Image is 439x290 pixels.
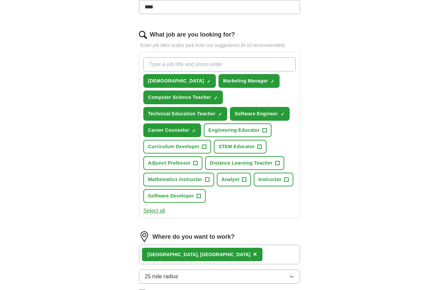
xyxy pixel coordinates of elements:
button: Marketing Manager✓ [218,74,280,88]
button: Distance Learning Teacher [205,156,284,170]
button: × [253,249,257,259]
span: [DEMOGRAPHIC_DATA] [148,77,204,84]
button: [DEMOGRAPHIC_DATA]✓ [143,74,216,88]
button: Adjunct Professor [143,156,202,170]
input: Type a job title and press enter [143,57,296,71]
span: Adjunct Professor [148,160,191,167]
button: 25 mile radius [139,270,300,284]
span: Career Counselor [148,127,189,134]
span: Instructor [258,176,282,183]
p: Enter job titles and/or pick from our suggestions (6-10 recommended) [139,42,300,49]
button: Curriculum Developer [143,140,211,154]
img: location.png [139,231,150,242]
button: Computer Science Teacher✓ [143,91,223,104]
span: Engineering Educator [208,127,259,134]
span: Software Engineer [235,110,278,117]
span: Marketing Manager [223,77,268,84]
span: ✓ [207,79,211,84]
span: ✓ [214,95,218,101]
span: Analyst [222,176,239,183]
span: ✓ [192,128,196,133]
button: Career Counselor✓ [143,123,201,137]
button: Analyst [217,173,251,186]
button: STEM Educator [214,140,266,154]
button: Select all [143,207,165,215]
span: Curriculum Developer [148,143,199,150]
button: Engineering Educator [204,123,271,137]
span: Distance Learning Teacher [210,160,273,167]
button: Technical Education Teacher✓ [143,107,227,121]
label: What job are you looking for? [150,30,235,39]
span: 25 mile radius [145,273,178,281]
span: Technical Education Teacher [148,110,215,117]
span: STEM Educator [218,143,255,150]
span: Mathematics Instructor [148,176,202,183]
button: Software Developer [143,189,206,203]
button: Mathematics Instructor [143,173,214,186]
button: Software Engineer✓ [230,107,290,121]
div: [GEOGRAPHIC_DATA], [GEOGRAPHIC_DATA] [147,251,250,258]
span: Computer Science Teacher [148,94,211,101]
button: Instructor [254,173,293,186]
span: ✓ [281,112,285,117]
label: Where do you want to work? [152,232,235,241]
span: ✓ [218,112,222,117]
span: × [253,250,257,258]
span: ✓ [271,79,275,84]
span: Software Developer [148,192,194,199]
img: search.png [139,31,147,39]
